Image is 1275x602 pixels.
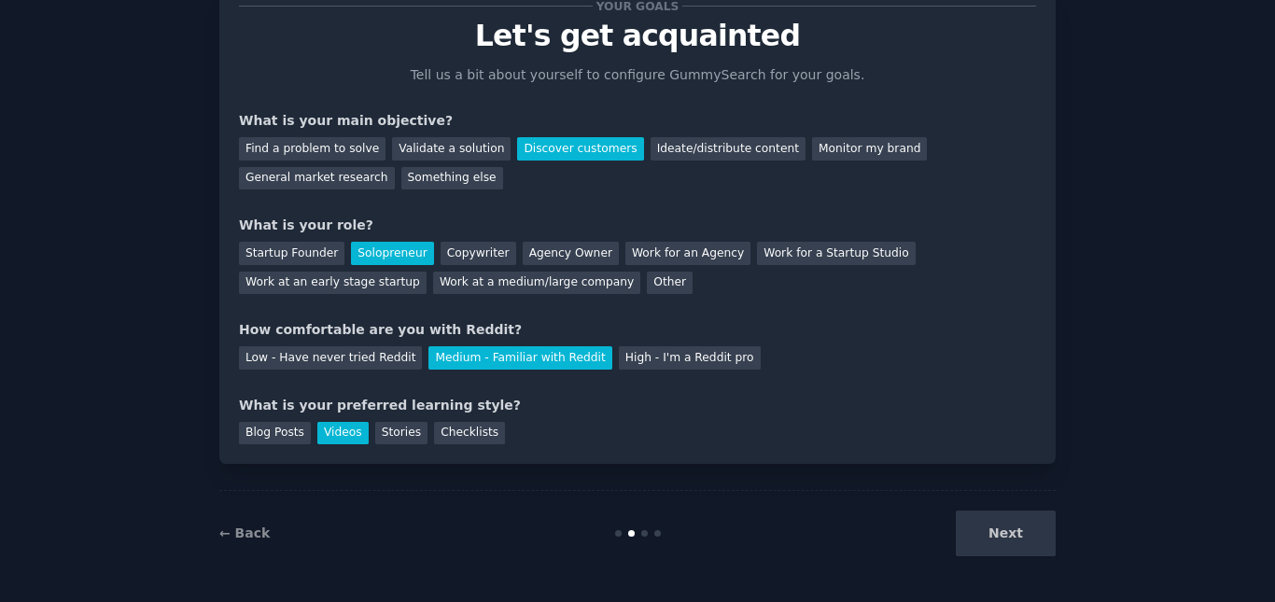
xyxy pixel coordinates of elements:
div: Work at an early stage startup [239,272,427,295]
div: Validate a solution [392,137,511,161]
a: ← Back [219,525,270,540]
div: Checklists [434,422,505,445]
div: What is your main objective? [239,111,1036,131]
div: Blog Posts [239,422,311,445]
div: Stories [375,422,427,445]
div: General market research [239,167,395,190]
div: Medium - Familiar with Reddit [428,346,611,370]
div: Copywriter [441,242,516,265]
div: Work for an Agency [625,242,750,265]
div: Something else [401,167,503,190]
div: Videos [317,422,369,445]
div: Solopreneur [351,242,433,265]
div: Startup Founder [239,242,344,265]
div: Work at a medium/large company [433,272,640,295]
div: Monitor my brand [812,137,927,161]
p: Let's get acquainted [239,20,1036,52]
div: How comfortable are you with Reddit? [239,320,1036,340]
div: What is your preferred learning style? [239,396,1036,415]
div: Agency Owner [523,242,619,265]
div: Other [647,272,693,295]
div: High - I'm a Reddit pro [619,346,761,370]
div: Work for a Startup Studio [757,242,915,265]
div: Find a problem to solve [239,137,385,161]
div: Ideate/distribute content [651,137,806,161]
div: Discover customers [517,137,643,161]
p: Tell us a bit about yourself to configure GummySearch for your goals. [402,65,873,85]
div: Low - Have never tried Reddit [239,346,422,370]
div: What is your role? [239,216,1036,235]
